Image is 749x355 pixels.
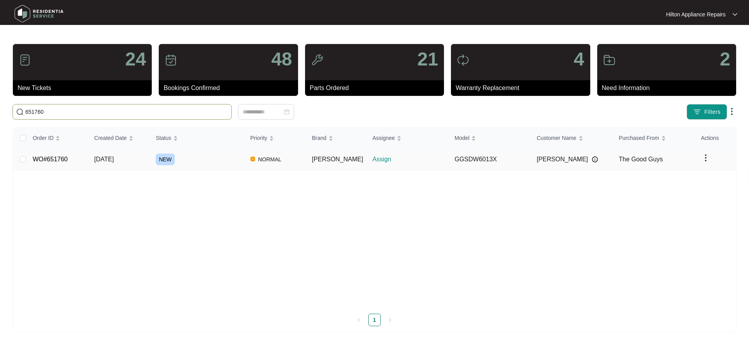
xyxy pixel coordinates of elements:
[456,83,590,93] p: Warranty Replacement
[619,156,663,162] span: The Good Guys
[250,134,268,142] span: Priority
[125,50,146,69] p: 24
[88,128,150,148] th: Created Date
[244,128,306,148] th: Priority
[25,108,228,116] input: Search by Order Id, Assignee Name, Customer Name, Brand and Model
[369,314,380,326] a: 1
[603,54,616,66] img: icon
[602,83,736,93] p: Need Information
[448,148,531,170] td: GGSDW6013X
[33,156,68,162] a: WO#651760
[695,128,736,148] th: Actions
[727,107,737,116] img: dropdown arrow
[27,128,88,148] th: Order ID
[19,54,31,66] img: icon
[457,54,469,66] img: icon
[531,128,613,148] th: Customer Name
[33,134,54,142] span: Order ID
[94,134,127,142] span: Created Date
[163,83,298,93] p: Bookings Confirmed
[704,108,721,116] span: Filters
[310,83,444,93] p: Parts Ordered
[255,155,285,164] span: NORMAL
[94,156,114,162] span: [DATE]
[312,134,326,142] span: Brand
[16,108,24,116] img: search-icon
[271,50,292,69] p: 48
[701,153,710,162] img: dropdown arrow
[149,128,244,148] th: Status
[592,156,598,162] img: Info icon
[156,154,175,165] span: NEW
[165,54,177,66] img: icon
[353,314,365,326] li: Previous Page
[733,12,737,16] img: dropdown arrow
[612,128,695,148] th: Purchased From
[574,50,584,69] p: 4
[666,11,726,18] p: Hilton Appliance Repairs
[448,128,531,148] th: Model
[18,83,152,93] p: New Tickets
[384,314,396,326] button: right
[537,134,577,142] span: Customer Name
[388,318,392,322] span: right
[366,128,449,148] th: Assignee
[373,134,395,142] span: Assignee
[156,134,171,142] span: Status
[417,50,438,69] p: 21
[384,314,396,326] li: Next Page
[720,50,730,69] p: 2
[373,155,449,164] p: Assign
[619,134,659,142] span: Purchased From
[687,104,727,120] button: filter iconFilters
[537,155,588,164] span: [PERSON_NAME]
[454,134,469,142] span: Model
[305,128,366,148] th: Brand
[353,314,365,326] button: left
[693,108,701,116] img: filter icon
[368,314,381,326] li: 1
[250,157,255,161] img: Vercel Logo
[12,2,66,25] img: residentia service logo
[312,156,363,162] span: [PERSON_NAME]
[357,318,361,322] span: left
[311,54,323,66] img: icon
